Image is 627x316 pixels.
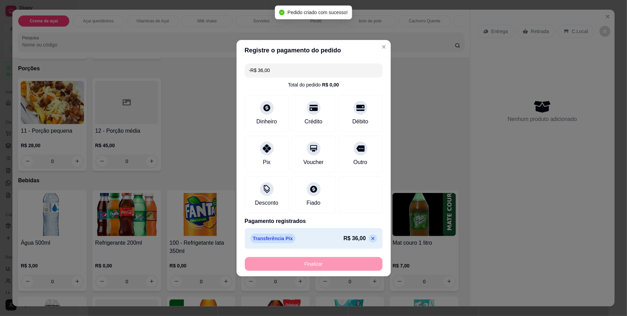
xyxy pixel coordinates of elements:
input: Ex.: hambúrguer de cordeiro [249,63,378,77]
div: Total do pedido [288,81,339,88]
button: Close [378,41,389,52]
p: Transferência Pix [250,234,296,243]
div: Pix [263,158,270,166]
header: Registre o pagamento do pedido [237,40,391,61]
div: Crédito [305,118,323,126]
div: Débito [352,118,368,126]
div: Desconto [255,199,279,207]
div: Fiado [306,199,320,207]
div: R$ 0,00 [322,81,339,88]
div: Dinheiro [257,118,277,126]
p: R$ 36,00 [344,234,366,243]
span: Pedido criado com sucesso! [288,10,348,15]
span: check-circle [279,10,285,15]
div: Outro [353,158,367,166]
div: Voucher [303,158,324,166]
p: Pagamento registrados [245,217,383,225]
